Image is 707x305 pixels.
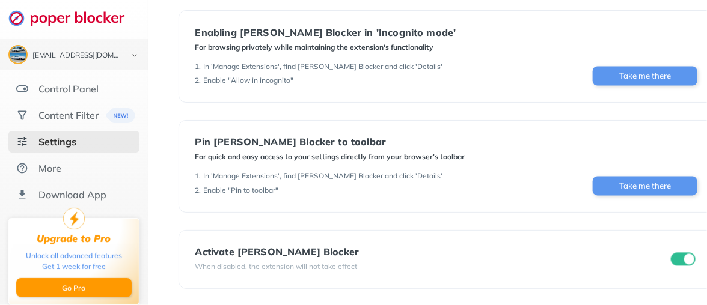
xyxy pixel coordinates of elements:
[38,109,99,121] div: Content Filter
[204,76,294,86] div: Enable "Allow in incognito"
[204,62,443,71] div: In 'Manage Extensions', find [PERSON_NAME] Blocker and click 'Details'
[16,278,132,297] button: Go Pro
[37,233,111,244] div: Upgrade to Pro
[204,172,443,181] div: In 'Manage Extensions', find [PERSON_NAME] Blocker and click 'Details'
[16,136,28,148] img: settings-selected.svg
[16,83,28,95] img: features.svg
[32,52,121,60] div: hughesernest6@gmail.com
[195,262,360,272] div: When disabled, the extension will not take effect
[38,162,61,174] div: More
[63,208,85,229] img: upgrade-to-pro.svg
[102,108,132,123] img: menuBanner.svg
[204,186,279,196] div: Enable "Pin to toolbar"
[195,76,201,86] div: 2 .
[593,177,697,196] button: Take me there
[8,10,138,26] img: logo-webpage.svg
[42,261,106,272] div: Get 1 week for free
[195,172,201,181] div: 1 .
[16,189,28,201] img: download-app.svg
[593,67,697,86] button: Take me there
[195,152,465,162] div: For quick and easy access to your settings directly from your browser's toolbar
[195,27,456,38] div: Enabling [PERSON_NAME] Blocker in 'Incognito mode'
[195,43,456,52] div: For browsing privately while maintaining the extension's functionality
[38,83,99,95] div: Control Panel
[16,109,28,121] img: social.svg
[10,46,26,63] img: ACg8ocIOAVbAeTlMNhE9h51unPrZYqYuEUZW1VLYBoEVr-jFWX0nLTZM=s96-c
[38,189,106,201] div: Download App
[127,49,142,62] img: chevron-bottom-black.svg
[195,186,201,196] div: 2 .
[16,162,28,174] img: about.svg
[195,137,465,148] div: Pin [PERSON_NAME] Blocker to toolbar
[26,250,122,261] div: Unlock all advanced features
[195,247,360,258] div: Activate [PERSON_NAME] Blocker
[38,136,76,148] div: Settings
[195,62,201,71] div: 1 .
